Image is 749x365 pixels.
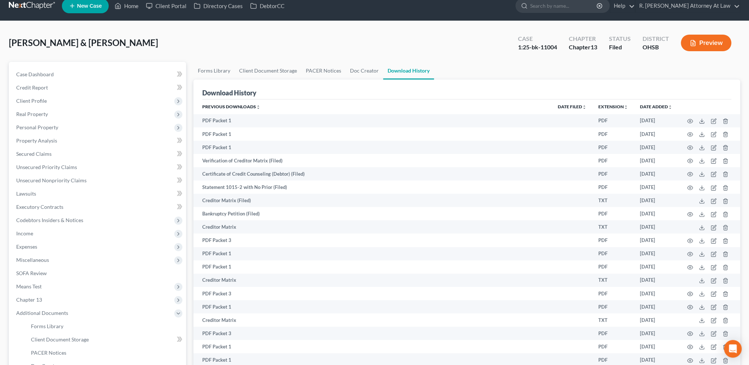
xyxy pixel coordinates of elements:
td: [DATE] [634,220,678,234]
td: PDF [592,127,634,141]
a: Previous Downloadsunfold_more [202,104,260,109]
td: Certificate of Credit Counseling (Debtor) (Filed) [193,167,552,180]
td: [DATE] [634,340,678,353]
a: PACER Notices [25,346,186,359]
td: PDF [592,154,634,167]
i: unfold_more [668,105,672,109]
td: PDF Packet 3 [193,234,552,247]
a: Unsecured Nonpriority Claims [10,174,186,187]
td: PDF [592,287,634,300]
a: SOFA Review [10,267,186,280]
span: Additional Documents [16,310,68,316]
div: Chapter [569,35,597,43]
span: Credit Report [16,84,48,91]
a: Property Analysis [10,134,186,147]
div: Case [518,35,557,43]
span: Lawsuits [16,190,36,197]
div: OHSB [643,43,669,52]
span: [PERSON_NAME] & [PERSON_NAME] [9,37,158,48]
td: PDF Packet 3 [193,287,552,300]
td: PDF [592,340,634,353]
td: [DATE] [634,287,678,300]
a: Doc Creator [346,62,383,80]
td: Creditor Matrix [193,220,552,234]
a: Download History [383,62,434,80]
a: Credit Report [10,81,186,94]
td: PDF [592,141,634,154]
span: Secured Claims [16,151,52,157]
span: Forms Library [31,323,63,329]
span: New Case [77,3,102,9]
span: Expenses [16,243,37,250]
td: PDF [592,260,634,274]
td: PDF [592,234,634,247]
td: Verification of Creditor Matrix (Filed) [193,154,552,167]
td: [DATE] [634,234,678,247]
td: TXT [592,274,634,287]
a: Case Dashboard [10,68,186,81]
span: Unsecured Priority Claims [16,164,77,170]
td: PDF Packet 1 [193,300,552,313]
span: Unsecured Nonpriority Claims [16,177,87,183]
span: Means Test [16,283,42,289]
div: Download History [202,88,256,97]
td: PDF Packet 1 [193,141,552,154]
td: [DATE] [634,127,678,141]
td: PDF [592,327,634,340]
i: unfold_more [256,105,260,109]
td: PDF [592,207,634,220]
td: PDF Packet 1 [193,247,552,260]
span: Codebtors Insiders & Notices [16,217,83,223]
a: Client Document Storage [235,62,301,80]
td: [DATE] [634,313,678,327]
td: [DATE] [634,180,678,194]
td: [DATE] [634,247,678,260]
td: [DATE] [634,327,678,340]
td: Statement 1015-2 with No Prior (Filed) [193,180,552,194]
td: [DATE] [634,194,678,207]
div: 1:25-bk-11004 [518,43,557,52]
i: unfold_more [582,105,587,109]
a: Extensionunfold_more [598,104,628,109]
span: Client Profile [16,98,47,104]
td: TXT [592,220,634,234]
div: Filed [609,43,631,52]
span: PACER Notices [31,350,66,356]
i: unfold_more [624,105,628,109]
td: PDF [592,114,634,127]
span: SOFA Review [16,270,47,276]
span: Real Property [16,111,48,117]
td: PDF [592,167,634,180]
td: [DATE] [634,274,678,287]
span: 13 [591,43,597,50]
div: Status [609,35,631,43]
td: PDF [592,300,634,313]
td: Creditor Matrix [193,274,552,287]
button: Preview [681,35,731,51]
td: PDF Packet 1 [193,340,552,353]
td: [DATE] [634,300,678,313]
span: Client Document Storage [31,336,89,343]
td: Creditor Matrix [193,313,552,327]
td: PDF Packet 1 [193,127,552,141]
a: Date addedunfold_more [640,104,672,109]
span: Miscellaneous [16,257,49,263]
span: Executory Contracts [16,204,63,210]
td: TXT [592,313,634,327]
span: Case Dashboard [16,71,54,77]
a: Executory Contracts [10,200,186,214]
td: [DATE] [634,154,678,167]
div: Chapter [569,43,597,52]
td: PDF Packet 1 [193,114,552,127]
td: [DATE] [634,207,678,220]
td: [DATE] [634,167,678,180]
a: Client Document Storage [25,333,186,346]
span: Property Analysis [16,137,57,144]
td: [DATE] [634,141,678,154]
span: Income [16,230,33,236]
td: TXT [592,194,634,207]
td: [DATE] [634,260,678,274]
td: [DATE] [634,114,678,127]
a: Unsecured Priority Claims [10,161,186,174]
td: PDF [592,180,634,194]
